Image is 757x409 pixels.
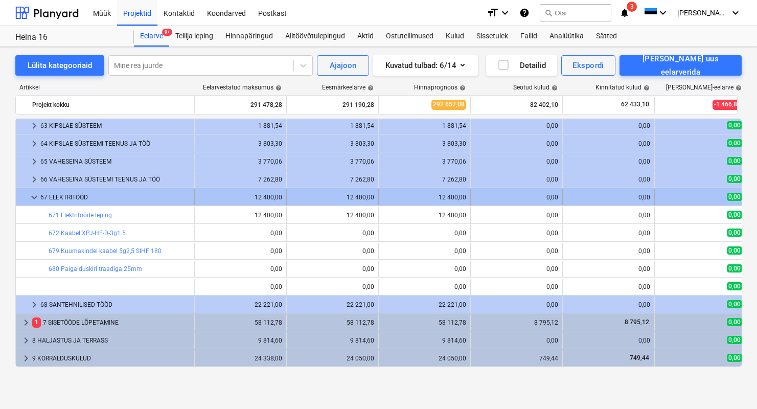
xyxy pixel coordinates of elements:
[28,138,40,150] span: keyboard_arrow_right
[567,301,650,308] div: 0,00
[470,26,514,47] div: Sissetulek
[291,158,374,165] div: 3 770,06
[199,230,282,237] div: 0,00
[291,212,374,219] div: 12 400,00
[291,230,374,237] div: 0,00
[383,283,466,290] div: 0,00
[322,84,374,91] div: Eesmärkeelarve
[727,318,742,326] span: 0,00
[383,230,466,237] div: 0,00
[365,85,374,91] span: help
[383,212,466,219] div: 12 400,00
[28,120,40,132] span: keyboard_arrow_right
[657,7,669,19] i: keyboard_arrow_down
[475,337,558,344] div: 0,00
[383,140,466,147] div: 3 803,30
[519,7,530,19] i: Abikeskus
[199,97,282,113] div: 291 478,28
[620,100,650,109] span: 62 433,10
[291,140,374,147] div: 3 803,30
[567,283,650,290] div: 0,00
[567,140,650,147] div: 0,00
[729,7,742,19] i: keyboard_arrow_down
[727,121,742,129] span: 0,00
[567,176,650,183] div: 0,00
[40,171,190,188] div: 66 VAHESEINA SÜSTEEMI TEENUS JA TÖÖ
[15,32,122,43] div: Heina 16
[15,55,104,76] button: Lülita kategooriaid
[279,26,351,47] a: Alltöövõtulepingud
[317,55,369,76] button: Ajajoon
[291,355,374,362] div: 24 050,00
[199,194,282,201] div: 12 400,00
[431,100,466,109] span: 292 657,08
[383,247,466,255] div: 0,00
[20,316,32,329] span: keyboard_arrow_right
[199,355,282,362] div: 24 338,00
[291,301,374,308] div: 22 221,00
[28,299,40,311] span: keyboard_arrow_right
[380,26,440,47] a: Ostutellimused
[383,301,466,308] div: 22 221,00
[514,26,543,47] a: Failid
[28,191,40,203] span: keyboard_arrow_down
[475,97,558,113] div: 82 402,10
[561,55,615,76] button: Ekspordi
[486,55,557,76] button: Detailid
[383,122,466,129] div: 1 881,54
[487,7,499,19] i: format_size
[475,140,558,147] div: 0,00
[291,176,374,183] div: 7 262,80
[383,355,466,362] div: 24 050,00
[727,336,742,344] span: 0,00
[475,319,558,326] div: 8 795,12
[727,300,742,308] span: 0,00
[383,158,466,165] div: 3 770,06
[567,212,650,219] div: 0,00
[383,194,466,201] div: 12 400,00
[20,352,32,365] span: keyboard_arrow_right
[351,26,380,47] a: Aktid
[727,157,742,165] span: 0,00
[28,155,40,168] span: keyboard_arrow_right
[727,282,742,290] span: 0,00
[475,176,558,183] div: 0,00
[199,140,282,147] div: 3 803,30
[199,337,282,344] div: 9 814,60
[199,265,282,272] div: 0,00
[383,319,466,326] div: 58 112,78
[727,193,742,201] span: 0,00
[440,26,470,47] a: Kulud
[666,84,742,91] div: [PERSON_NAME]-eelarve
[627,2,637,12] span: 3
[620,7,630,19] i: notifications
[291,247,374,255] div: 0,00
[291,283,374,290] div: 0,00
[567,122,650,129] div: 0,00
[475,247,558,255] div: 0,00
[383,265,466,272] div: 0,00
[199,247,282,255] div: 0,00
[199,319,282,326] div: 58 112,78
[291,122,374,129] div: 1 881,54
[727,246,742,255] span: 0,00
[475,194,558,201] div: 0,00
[49,265,142,272] a: 680 Paigalduskiri traadiga 25mm
[677,9,728,17] span: [PERSON_NAME]
[291,319,374,326] div: 58 112,78
[567,230,650,237] div: 0,00
[199,176,282,183] div: 7 262,80
[20,334,32,347] span: keyboard_arrow_right
[32,317,41,327] span: 1
[590,26,623,47] a: Sätted
[414,84,466,91] div: Hinnaprognoos
[373,55,478,76] button: Kuvatud tulbad:6/14
[291,265,374,272] div: 0,00
[40,153,190,170] div: 65 VAHESEINA SÜSTEEM
[624,319,650,326] span: 8 795,12
[475,283,558,290] div: 0,00
[169,26,219,47] a: Tellija leping
[457,85,466,91] span: help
